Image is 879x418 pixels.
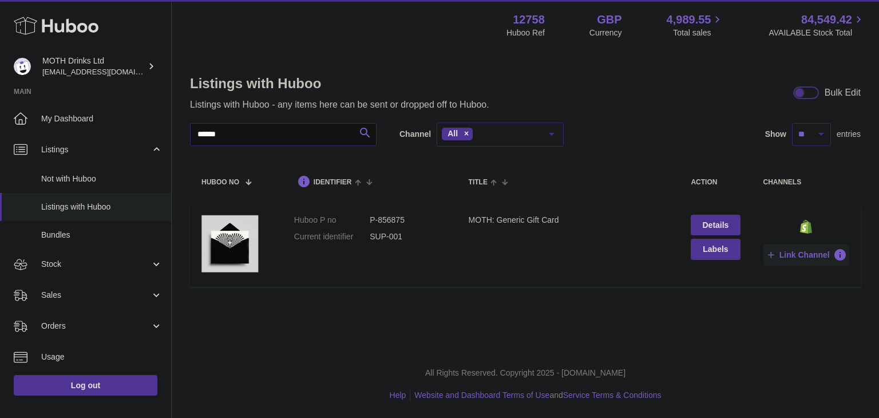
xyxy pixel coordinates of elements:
[294,231,370,242] dt: Current identifier
[469,179,488,186] span: title
[448,129,458,138] span: All
[597,12,621,27] strong: GBP
[667,12,711,27] span: 4,989.55
[589,27,622,38] div: Currency
[765,129,786,140] label: Show
[800,220,812,234] img: shopify-small.png
[41,202,163,212] span: Listings with Huboo
[41,173,163,184] span: Not with Huboo
[691,179,740,186] div: action
[181,368,870,378] p: All Rights Reserved. Copyright 2025 - [DOMAIN_NAME]
[691,215,740,235] a: Details
[691,239,740,259] button: Labels
[294,215,370,226] dt: Huboo P no
[414,391,549,400] a: Website and Dashboard Terms of Use
[801,12,852,27] span: 84,549.42
[41,290,151,301] span: Sales
[469,215,668,226] div: MOTH: Generic Gift Card
[673,27,724,38] span: Total sales
[506,27,545,38] div: Huboo Ref
[399,129,431,140] label: Channel
[667,12,724,38] a: 4,989.55 Total sales
[763,245,850,265] button: Link Channel
[41,113,163,124] span: My Dashboard
[769,12,865,38] a: 84,549.42 AVAILABLE Stock Total
[825,86,861,99] div: Bulk Edit
[563,391,662,400] a: Service Terms & Conditions
[390,391,406,400] a: Help
[41,144,151,155] span: Listings
[41,259,151,270] span: Stock
[14,58,31,75] img: internalAdmin-12758@internal.huboo.com
[42,56,145,77] div: MOTH Drinks Ltd
[314,179,352,186] span: identifier
[190,98,489,111] p: Listings with Huboo - any items here can be sent or dropped off to Huboo.
[14,375,157,396] a: Log out
[201,215,259,273] img: MOTH: Generic Gift Card
[41,352,163,362] span: Usage
[513,12,545,27] strong: 12758
[763,179,850,186] div: channels
[42,67,168,76] span: [EMAIL_ADDRESS][DOMAIN_NAME]
[410,390,661,401] li: and
[370,231,445,242] dd: SUP-001
[837,129,861,140] span: entries
[769,27,865,38] span: AVAILABLE Stock Total
[41,230,163,240] span: Bundles
[201,179,239,186] span: Huboo no
[779,250,830,260] span: Link Channel
[370,215,445,226] dd: P-856875
[41,321,151,332] span: Orders
[190,74,489,93] h1: Listings with Huboo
